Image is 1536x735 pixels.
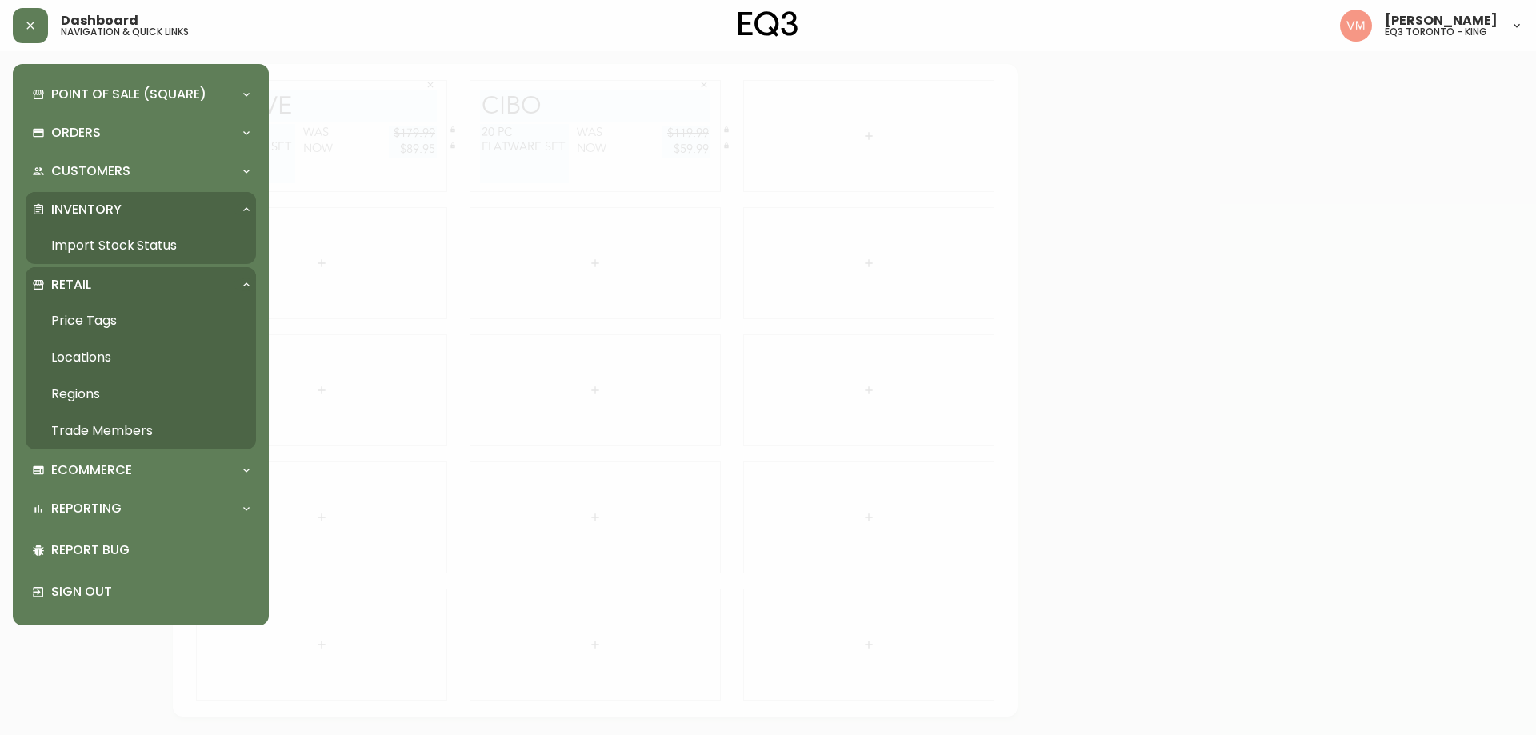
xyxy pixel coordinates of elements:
[26,77,256,112] div: Point of Sale (Square)
[1340,10,1372,42] img: 0f63483a436850f3a2e29d5ab35f16df
[1385,27,1487,37] h5: eq3 toronto - king
[51,162,130,180] p: Customers
[51,124,101,142] p: Orders
[26,571,256,613] div: Sign Out
[51,201,122,218] p: Inventory
[61,14,138,27] span: Dashboard
[26,302,256,339] a: Price Tags
[51,541,250,559] p: Report Bug
[1385,14,1498,27] span: [PERSON_NAME]
[26,267,256,302] div: Retail
[26,154,256,189] div: Customers
[216,78,264,94] input: price excluding $
[216,62,264,78] input: price excluding $
[51,461,132,479] p: Ecommerce
[51,86,206,103] p: Point of Sale (Square)
[51,276,91,294] p: Retail
[26,491,256,526] div: Reporting
[61,27,189,37] h5: navigation & quick links
[51,500,122,517] p: Reporting
[26,192,256,227] div: Inventory
[26,376,256,413] a: Regions
[26,339,256,376] a: Locations
[26,227,256,264] a: Import Stock Status
[26,413,256,449] a: Trade Members
[130,62,216,78] div: Was
[26,529,256,571] div: Report Bug
[738,11,798,37] img: logo
[26,453,256,488] div: Ecommerce
[26,115,256,150] div: Orders
[34,60,122,119] textarea: 20 PC FLATWARE SET
[130,78,216,94] div: Now
[51,583,250,601] p: Sign Out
